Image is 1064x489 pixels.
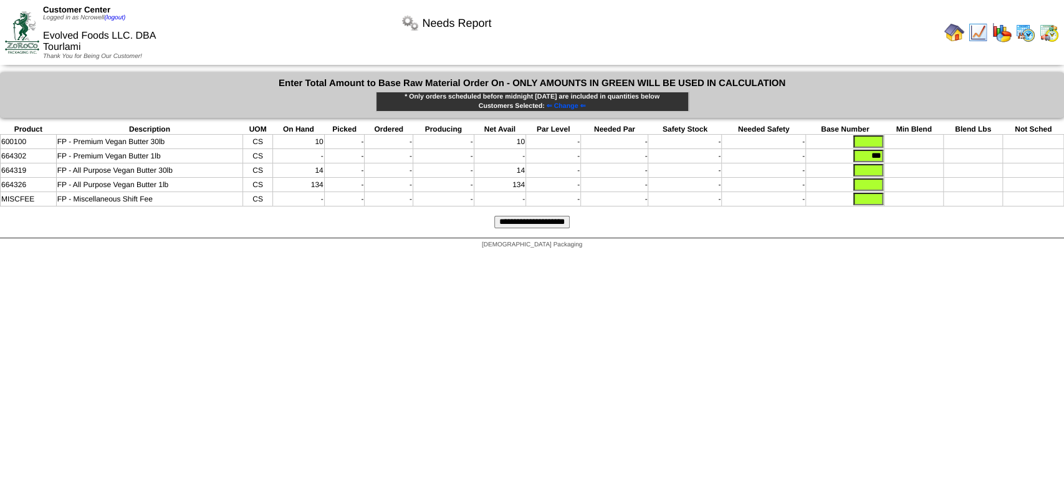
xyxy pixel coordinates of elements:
[43,5,110,14] span: Customer Center
[1003,124,1064,135] th: Not Sched
[581,178,648,192] td: -
[992,22,1012,42] img: graph.gif
[400,13,420,33] img: workflow.png
[376,92,689,112] div: * Only orders scheduled before midnight [DATE] are included in quantities below Customers Selected:
[324,149,365,163] td: -
[43,14,125,21] span: Logged in as Ncrowell
[56,149,243,163] td: FP - Premium Vegan Butter 1lb
[1,149,57,163] td: 664302
[413,135,474,149] td: -
[365,163,413,178] td: -
[943,124,1003,135] th: Blend Lbs
[413,124,474,135] th: Producing
[43,53,142,60] span: Thank You for Being Our Customer!
[104,14,125,21] a: (logout)
[324,135,365,149] td: -
[272,124,324,135] th: On Hand
[413,149,474,163] td: -
[1,163,57,178] td: 664319
[526,192,581,206] td: -
[1,178,57,192] td: 664326
[56,135,243,149] td: FP - Premium Vegan Butter 30lb
[365,192,413,206] td: -
[324,178,365,192] td: -
[56,163,243,178] td: FP - All Purpose Vegan Butter 30lb
[482,241,582,248] span: [DEMOGRAPHIC_DATA] Packaging
[474,178,526,192] td: 134
[648,178,722,192] td: -
[884,124,943,135] th: Min Blend
[581,124,648,135] th: Needed Par
[1039,22,1059,42] img: calendarinout.gif
[5,11,39,53] img: ZoRoCo_Logo(Green%26Foil)%20jpg.webp
[1,124,57,135] th: Product
[474,192,526,206] td: -
[272,135,324,149] td: 10
[272,192,324,206] td: -
[526,135,581,149] td: -
[324,124,365,135] th: Picked
[43,31,156,52] span: Evolved Foods LLC. DBA Tourlami
[365,124,413,135] th: Ordered
[648,192,722,206] td: -
[243,135,273,149] td: CS
[56,124,243,135] th: Description
[944,22,964,42] img: home.gif
[243,178,273,192] td: CS
[422,17,491,30] span: Needs Report
[56,192,243,206] td: FP - Miscellaneous Shift Fee
[474,163,526,178] td: 14
[1,135,57,149] td: 600100
[722,149,806,163] td: -
[581,149,648,163] td: -
[413,163,474,178] td: -
[474,135,526,149] td: 10
[413,192,474,206] td: -
[243,124,273,135] th: UOM
[272,178,324,192] td: 134
[526,124,581,135] th: Par Level
[968,22,988,42] img: line_graph.gif
[365,178,413,192] td: -
[324,163,365,178] td: -
[413,178,474,192] td: -
[547,102,586,110] span: ⇐ Change ⇐
[526,178,581,192] td: -
[1015,22,1035,42] img: calendarprod.gif
[474,124,526,135] th: Net Avail
[243,192,273,206] td: CS
[272,149,324,163] td: -
[243,163,273,178] td: CS
[365,149,413,163] td: -
[545,102,586,110] a: ⇐ Change ⇐
[648,163,722,178] td: -
[581,135,648,149] td: -
[648,124,722,135] th: Safety Stock
[722,192,806,206] td: -
[581,163,648,178] td: -
[324,192,365,206] td: -
[648,149,722,163] td: -
[722,135,806,149] td: -
[243,149,273,163] td: CS
[474,149,526,163] td: -
[581,192,648,206] td: -
[722,163,806,178] td: -
[56,178,243,192] td: FP - All Purpose Vegan Butter 1lb
[1,192,57,206] td: MISCFEE
[648,135,722,149] td: -
[526,163,581,178] td: -
[722,124,806,135] th: Needed Safety
[526,149,581,163] td: -
[806,124,884,135] th: Base Number
[722,178,806,192] td: -
[365,135,413,149] td: -
[272,163,324,178] td: 14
